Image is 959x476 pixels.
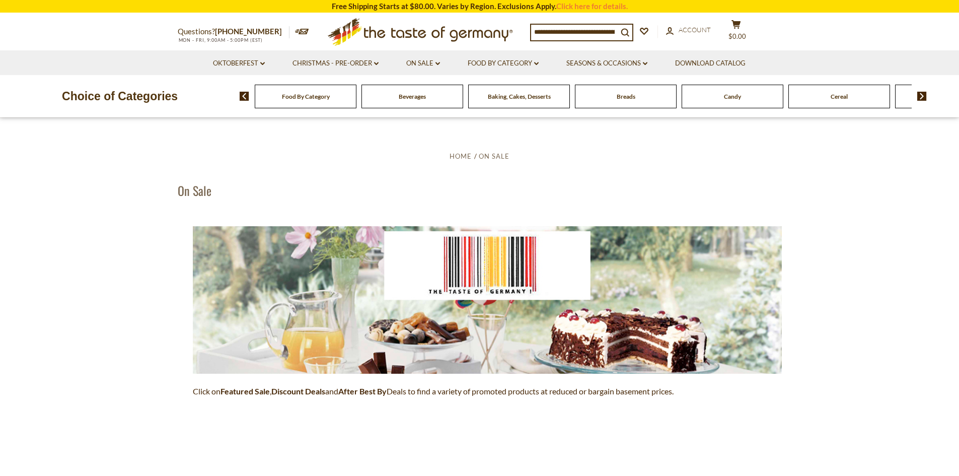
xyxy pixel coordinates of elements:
[721,20,752,45] button: $0.00
[566,58,647,69] a: Seasons & Occasions
[831,93,848,100] a: Cereal
[220,386,270,396] strong: Featured Sale
[479,152,509,160] a: On Sale
[450,152,472,160] a: Home
[679,26,711,34] span: Account
[617,93,635,100] a: Breads
[399,93,426,100] a: Beverages
[240,92,249,101] img: previous arrow
[728,32,746,40] span: $0.00
[178,37,263,43] span: MON - FRI, 9:00AM - 5:00PM (EST)
[468,58,539,69] a: Food By Category
[193,386,674,396] span: Click on , and Deals to find a variety of promoted products at reduced or bargain basement prices.
[917,92,927,101] img: next arrow
[213,58,265,69] a: Oktoberfest
[292,58,379,69] a: Christmas - PRE-ORDER
[178,25,289,38] p: Questions?
[675,58,746,69] a: Download Catalog
[724,93,741,100] a: Candy
[178,183,211,198] h1: On Sale
[215,27,282,36] a: [PHONE_NUMBER]
[556,2,628,11] a: Click here for details.
[282,93,330,100] a: Food By Category
[666,25,711,36] a: Account
[406,58,440,69] a: On Sale
[271,386,325,396] strong: Discount Deals
[338,386,387,396] strong: After Best By
[193,226,782,374] img: the-taste-of-germany-barcode-3.jpg
[488,93,551,100] a: Baking, Cakes, Desserts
